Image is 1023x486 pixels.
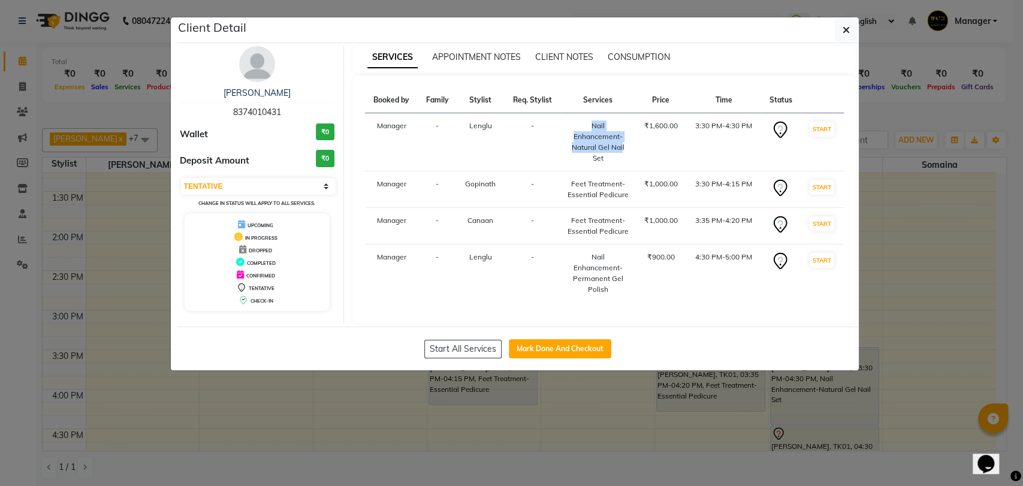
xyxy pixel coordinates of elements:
div: ₹1,000.00 [643,179,679,189]
h3: ₹0 [316,150,334,167]
button: Start All Services [424,340,502,358]
span: SERVICES [367,47,418,68]
th: Booked by [365,87,418,113]
button: START [810,253,834,268]
td: - [504,113,560,171]
span: Deposit Amount [180,154,249,168]
div: ₹900.00 [643,252,679,262]
th: Req. Stylist [504,87,560,113]
small: Change in status will apply to all services. [198,200,315,206]
td: - [504,208,560,244]
th: Family [418,87,457,113]
span: TENTATIVE [249,285,274,291]
div: Feet Treatment-Essential Pedicure [568,215,629,237]
div: ₹1,600.00 [643,120,679,131]
button: START [810,122,834,137]
td: 3:35 PM-4:20 PM [686,208,761,244]
td: - [418,171,457,208]
button: START [810,216,834,231]
td: Manager [365,244,418,303]
span: DROPPED [249,247,272,253]
span: CONFIRMED [246,273,275,279]
span: Canaan [467,216,493,225]
td: - [504,171,560,208]
span: 8374010431 [233,107,281,117]
span: Gopinath [465,179,496,188]
span: CHECK-IN [251,298,273,304]
h5: Client Detail [178,19,246,37]
iframe: chat widget [973,438,1011,474]
th: Stylist [457,87,504,113]
th: Services [560,87,636,113]
span: CONSUMPTION [608,52,670,62]
div: ₹1,000.00 [643,215,679,226]
th: Status [761,87,800,113]
div: Feet Treatment-Essential Pedicure [568,179,629,200]
span: COMPLETED [247,260,276,266]
button: Mark Done And Checkout [509,339,611,358]
td: - [418,113,457,171]
td: - [418,244,457,303]
th: Time [686,87,761,113]
td: - [504,244,560,303]
td: 4:30 PM-5:00 PM [686,244,761,303]
td: 3:30 PM-4:15 PM [686,171,761,208]
span: Lenglu [469,252,492,261]
td: 3:30 PM-4:30 PM [686,113,761,171]
div: Nail Enhancement-Permanent Gel Polish [568,252,629,295]
img: avatar [239,46,275,82]
td: - [418,208,457,244]
td: Manager [365,113,418,171]
span: CLIENT NOTES [535,52,593,62]
span: Lenglu [469,121,492,130]
span: APPOINTMENT NOTES [432,52,521,62]
span: IN PROGRESS [245,235,277,241]
th: Price [636,87,686,113]
td: Manager [365,171,418,208]
span: Wallet [180,128,208,141]
div: Nail Enhancement-Natural Gel Nail Set [568,120,629,164]
h3: ₹0 [316,123,334,141]
button: START [810,180,834,195]
span: UPCOMING [248,222,273,228]
a: [PERSON_NAME] [224,87,291,98]
td: Manager [365,208,418,244]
